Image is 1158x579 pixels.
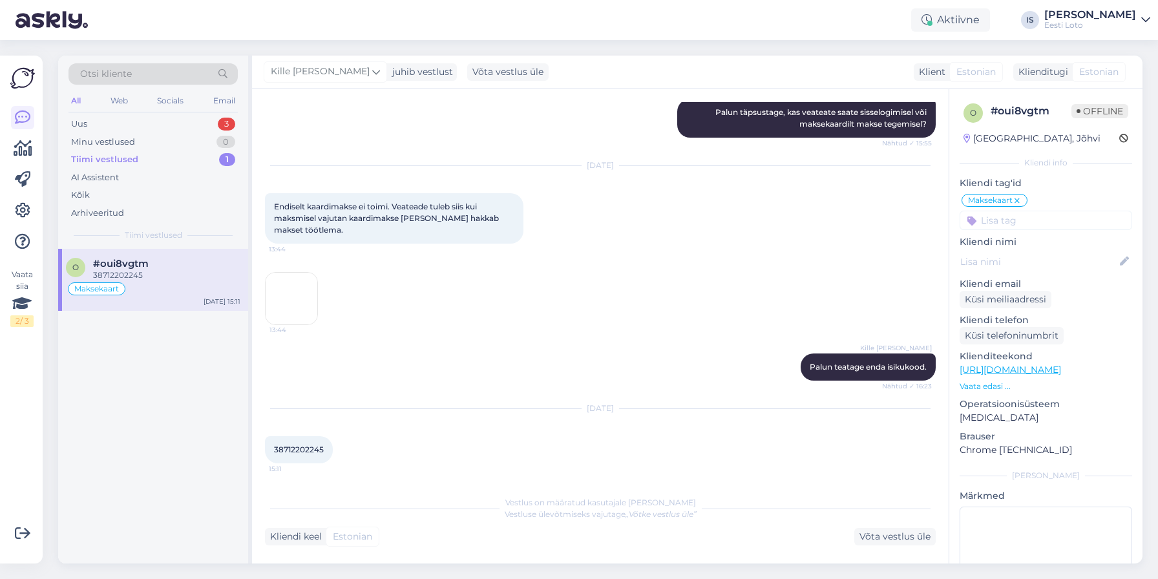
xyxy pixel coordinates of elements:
div: Võta vestlus üle [854,528,936,545]
div: [DATE] [265,403,936,414]
span: o [72,262,79,272]
div: Kõik [71,189,90,202]
span: Kille [PERSON_NAME] [271,65,370,79]
div: 3 [218,118,235,131]
span: Estonian [1079,65,1119,79]
p: Brauser [960,430,1132,443]
div: IS [1021,11,1039,29]
div: Tiimi vestlused [71,153,138,166]
div: [DATE] 15:11 [204,297,240,306]
div: Vaata siia [10,269,34,327]
div: # oui8vgtm [991,103,1071,119]
span: Palun teatage enda isikukood. [810,362,927,372]
div: Kliendi info [960,157,1132,169]
p: Kliendi email [960,277,1132,291]
p: [MEDICAL_DATA] [960,411,1132,425]
div: 1 [219,153,235,166]
span: Nähtud ✓ 15:55 [882,138,932,148]
div: Web [108,92,131,109]
span: Palun täpsustage, kas veateate saate sisselogimisel või maksekaardilt makse tegemisel? [715,107,929,129]
div: AI Assistent [71,171,119,184]
input: Lisa nimi [960,255,1117,269]
span: 13:44 [269,325,318,335]
input: Lisa tag [960,211,1132,230]
div: [PERSON_NAME] [960,470,1132,481]
div: Uus [71,118,87,131]
img: Attachment [266,273,317,324]
p: Chrome [TECHNICAL_ID] [960,443,1132,457]
div: Klient [914,65,945,79]
div: Aktiivne [911,8,990,32]
span: Kille [PERSON_NAME] [860,343,932,353]
div: 2 / 3 [10,315,34,327]
span: Maksekaart [968,196,1013,204]
div: Email [211,92,238,109]
p: Operatsioonisüsteem [960,397,1132,411]
div: Kliendi keel [265,530,322,543]
span: 38712202245 [274,445,324,454]
span: Vestluse ülevõtmiseks vajutage [505,509,697,519]
a: [URL][DOMAIN_NAME] [960,364,1061,375]
div: [DATE] [265,160,936,171]
span: 13:44 [269,244,317,254]
div: Klienditugi [1013,65,1068,79]
span: 15:11 [269,464,317,474]
span: Otsi kliente [80,67,132,81]
p: Klienditeekond [960,350,1132,363]
span: Offline [1071,104,1128,118]
div: [GEOGRAPHIC_DATA], Jõhvi [963,132,1100,145]
div: 38712202245 [93,269,240,281]
p: Märkmed [960,489,1132,503]
span: Estonian [333,530,372,543]
a: [PERSON_NAME]Eesti Loto [1044,10,1150,30]
span: Tiimi vestlused [125,229,182,241]
div: Minu vestlused [71,136,135,149]
div: Küsi telefoninumbrit [960,327,1064,344]
div: Võta vestlus üle [467,63,549,81]
div: Eesti Loto [1044,20,1136,30]
span: Vestlus on määratud kasutajale [PERSON_NAME] [505,498,696,507]
div: Arhiveeritud [71,207,124,220]
span: Endiselt kaardimakse ei toimi. Veateade tuleb siis kui maksmisel vajutan kaardimakse [PERSON_NAME... [274,202,501,235]
div: [PERSON_NAME] [1044,10,1136,20]
p: Kliendi telefon [960,313,1132,327]
span: Estonian [956,65,996,79]
div: Socials [154,92,186,109]
div: Küsi meiliaadressi [960,291,1051,308]
span: o [970,108,976,118]
span: #oui8vgtm [93,258,149,269]
img: Askly Logo [10,66,35,90]
span: Nähtud ✓ 16:23 [882,381,932,391]
div: All [68,92,83,109]
p: Kliendi nimi [960,235,1132,249]
p: Vaata edasi ... [960,381,1132,392]
div: juhib vestlust [387,65,453,79]
div: 0 [216,136,235,149]
span: Maksekaart [74,285,119,293]
p: Kliendi tag'id [960,176,1132,190]
i: „Võtke vestlus üle” [626,509,697,519]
